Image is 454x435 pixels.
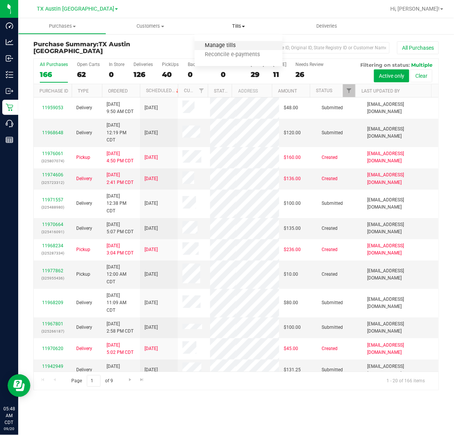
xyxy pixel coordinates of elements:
div: Open Carts [77,62,100,67]
div: 0 [188,70,212,79]
p: (325807074) [38,157,67,165]
span: [EMAIL_ADDRESS][DOMAIN_NAME] [367,342,434,356]
span: [DATE] [145,175,158,182]
p: (325955436) [38,275,67,282]
p: 09/20 [3,426,15,432]
inline-svg: Dashboard [6,22,13,30]
span: Created [322,175,338,182]
a: Amount [278,88,297,94]
span: [DATE] 12:38 PM CDT [107,193,135,215]
span: Customers [107,23,194,30]
span: [DATE] [145,129,158,137]
div: 26 [295,70,324,79]
span: $135.00 [284,225,301,232]
a: Tills Manage tills Reconcile e-payments [195,18,283,34]
span: Delivery [76,225,92,232]
span: Created [322,345,338,352]
div: 40 [162,70,179,79]
span: [EMAIL_ADDRESS][DOMAIN_NAME] [367,363,434,377]
span: Delivery [76,104,92,111]
span: Submitted [322,324,343,331]
span: Submitted [322,129,343,137]
a: 11942949 [42,364,63,369]
button: Active only [374,69,409,82]
span: [EMAIL_ADDRESS][DOMAIN_NAME] [367,221,434,236]
p: (325266187) [38,328,67,335]
a: 11968234 [42,243,63,248]
span: 1 - 20 of 166 items [380,375,431,386]
span: $100.00 [284,200,301,207]
a: 11976061 [42,151,63,156]
span: [DATE] [145,154,158,161]
a: Go to the next page [124,375,135,385]
span: Delivery [76,175,92,182]
div: 0 [221,70,242,79]
span: [DATE] 12:19 PM CDT [107,122,135,144]
span: [EMAIL_ADDRESS][DOMAIN_NAME] [367,296,434,310]
span: [EMAIL_ADDRESS][DOMAIN_NAME] [367,267,434,282]
span: Submitted [322,366,343,374]
span: [DATE] [145,345,158,352]
button: All Purchases [397,41,439,54]
p: (325416091) [38,228,67,236]
span: [DATE] 12:00 AM CDT [107,264,135,286]
span: $45.00 [284,345,298,352]
div: 126 [134,70,153,79]
span: [DATE] 9:09 AM CDT [107,363,134,377]
a: Purchase ID [39,88,68,94]
span: [DATE] [145,246,158,253]
div: PickUps [162,62,179,67]
span: [DATE] [145,104,158,111]
a: 11968648 [42,130,63,135]
a: Type [78,88,89,94]
inline-svg: Retail [6,104,13,111]
span: Reconcile e-payments [195,52,270,58]
inline-svg: Inventory [6,71,13,79]
input: Search Purchase ID, Original ID, State Registry ID or Customer Name... [238,42,390,53]
inline-svg: Call Center [6,120,13,127]
span: Delivery [76,200,92,207]
span: Filtering on status: [360,62,410,68]
inline-svg: Inbound [6,55,13,62]
span: [EMAIL_ADDRESS][DOMAIN_NAME] [367,196,434,211]
span: Delivery [76,129,92,137]
div: 62 [77,70,100,79]
a: Customer [184,88,207,93]
span: Submitted [322,200,343,207]
span: $136.00 [284,175,301,182]
span: Submitted [322,104,343,111]
span: [EMAIL_ADDRESS][DOMAIN_NAME] [367,150,434,165]
div: 0 [109,70,124,79]
span: Page of 9 [65,375,119,387]
inline-svg: Reports [6,136,13,144]
p: (325723312) [38,179,67,186]
span: Tills [195,23,283,30]
div: 29 [251,70,264,79]
inline-svg: Analytics [6,38,13,46]
a: 11959053 [42,105,63,110]
span: Created [322,246,338,253]
a: Filter [343,84,355,97]
span: [EMAIL_ADDRESS][DOMAIN_NAME] [367,101,434,115]
span: Created [322,271,338,278]
span: Delivery [76,324,92,331]
span: [EMAIL_ADDRESS][DOMAIN_NAME] [367,126,434,140]
span: [DATE] 4:50 PM CDT [107,150,134,165]
span: Delivery [76,299,92,306]
span: Delivery [76,345,92,352]
p: (325287334) [38,250,67,257]
span: [DATE] 5:02 PM CDT [107,342,134,356]
span: Multiple [411,62,432,68]
a: 11974606 [42,172,63,177]
span: [EMAIL_ADDRESS][DOMAIN_NAME] [367,171,434,186]
a: Last Updated By [361,88,400,94]
span: [DATE] 9:50 AM CDT [107,101,134,115]
span: $120.00 [284,129,301,137]
p: (325488980) [38,204,67,211]
span: [DATE] [145,225,158,232]
input: 1 [87,375,101,387]
span: [DATE] [145,324,158,331]
span: [DATE] 3:04 PM CDT [107,242,134,257]
span: TX Austin [GEOGRAPHIC_DATA] [33,41,130,55]
span: Created [322,154,338,161]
